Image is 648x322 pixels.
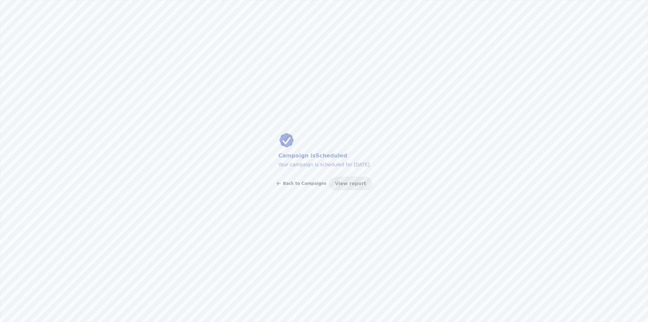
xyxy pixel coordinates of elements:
[329,177,372,190] button: View report
[278,160,370,169] p: Your campaign is scheduled for [DATE]
[283,181,326,185] span: Back to Campaigns
[335,181,366,186] span: View report
[278,151,370,160] h2: Campaign is Scheduled
[276,177,326,190] button: Back to Campaigns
